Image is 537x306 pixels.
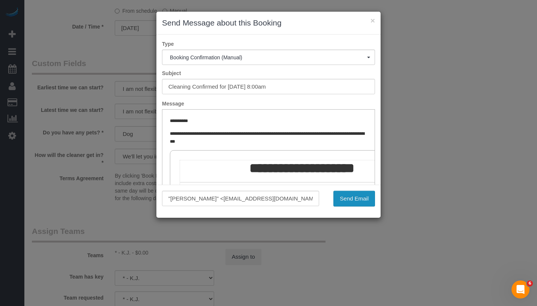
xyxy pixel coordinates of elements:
label: Subject [156,69,381,77]
input: Subject [162,79,375,94]
button: Booking Confirmation (Manual) [162,50,375,65]
button: Send Email [333,191,375,207]
label: Message [156,100,381,107]
span: 6 [527,280,533,286]
iframe: Rich Text Editor, editor1 [162,110,375,227]
h3: Send Message about this Booking [162,17,375,29]
span: Booking Confirmation (Manual) [170,54,367,60]
button: × [370,17,375,24]
label: Type [156,40,381,48]
iframe: Intercom live chat [511,280,529,298]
